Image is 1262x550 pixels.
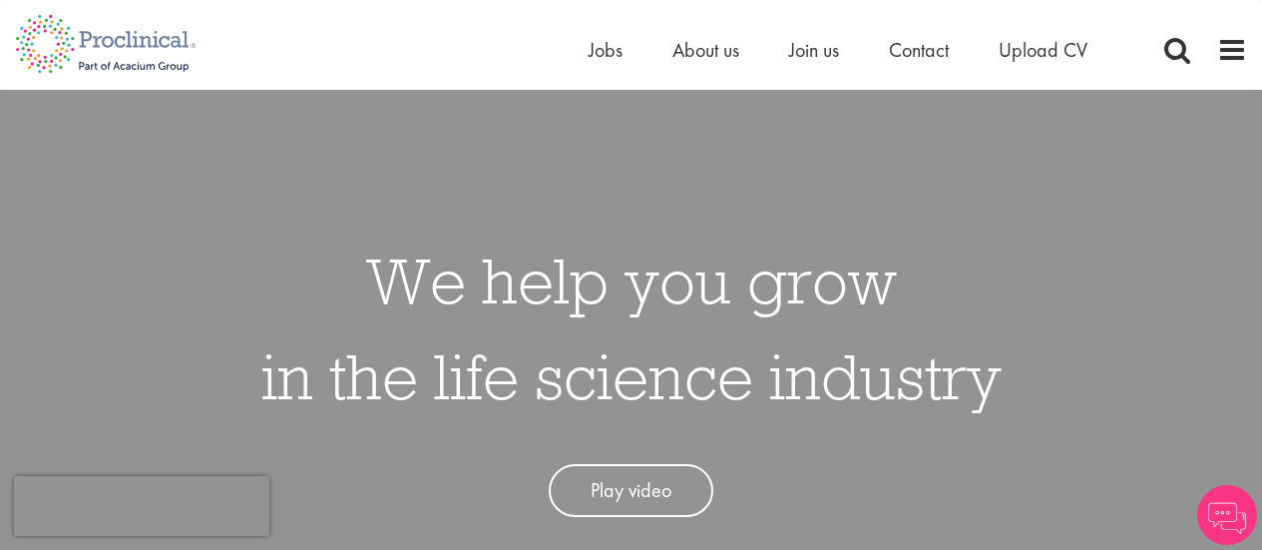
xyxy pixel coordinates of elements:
[999,37,1087,63] a: Upload CV
[789,37,839,63] a: Join us
[261,233,1002,424] h1: We help you grow in the life science industry
[672,37,739,63] a: About us
[889,37,949,63] a: Contact
[589,37,623,63] a: Jobs
[549,464,713,517] a: Play video
[1197,485,1257,545] img: Chatbot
